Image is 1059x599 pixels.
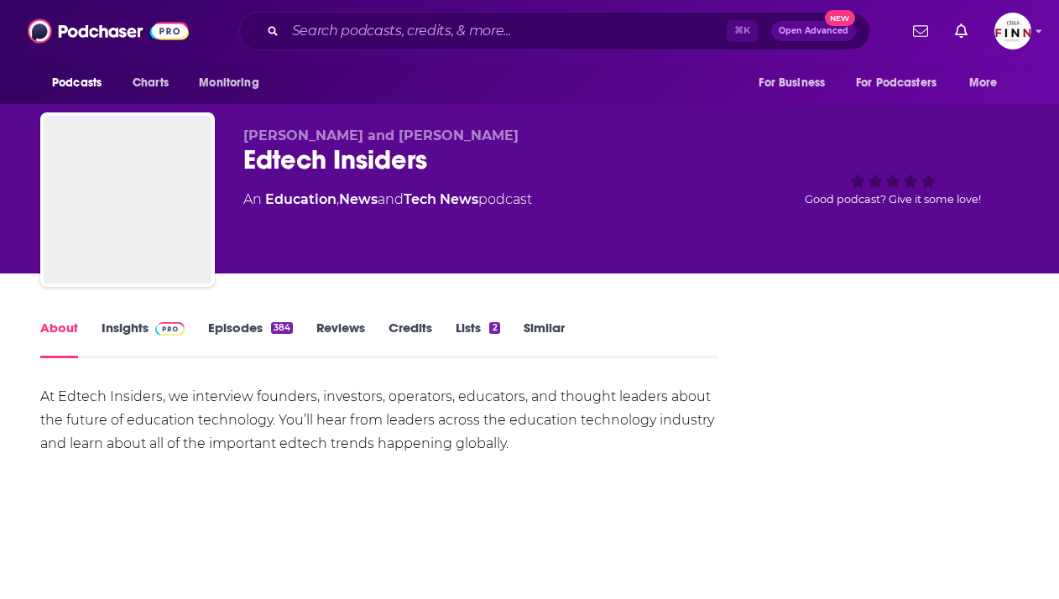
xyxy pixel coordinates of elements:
span: Charts [133,71,169,95]
div: At Edtech Insiders, we interview founders, investors, operators, educators, and thought leaders a... [40,385,718,456]
span: Monitoring [199,71,258,95]
span: Good podcast? Give it some love! [805,193,981,206]
div: Search podcasts, credits, & more... [239,12,870,50]
span: Logged in as FINNMadison [994,13,1031,49]
button: open menu [957,67,1019,99]
button: open menu [40,67,123,99]
span: For Podcasters [856,71,936,95]
a: About [40,320,78,358]
span: Open Advanced [779,27,848,35]
a: Credits [389,320,432,358]
a: Education [265,191,336,207]
div: An podcast [243,190,532,210]
span: New [825,10,855,26]
img: Podchaser Pro [155,322,185,336]
div: Good podcast? Give it some love! [767,128,1019,232]
span: ⌘ K [727,20,758,42]
span: [PERSON_NAME] and [PERSON_NAME] [243,128,519,143]
button: open menu [747,67,846,99]
div: 2 [489,322,499,334]
button: Show profile menu [994,13,1031,49]
a: Charts [122,67,179,99]
a: News [339,191,378,207]
a: Tech News [404,191,478,207]
a: Show notifications dropdown [906,17,935,45]
span: For Business [759,71,825,95]
a: Show notifications dropdown [948,17,974,45]
a: Similar [524,320,565,358]
span: and [378,191,404,207]
img: Podchaser - Follow, Share and Rate Podcasts [28,15,189,47]
a: Reviews [316,320,365,358]
input: Search podcasts, credits, & more... [285,18,727,44]
span: More [969,71,998,95]
button: Open AdvancedNew [771,21,856,41]
span: Podcasts [52,71,102,95]
img: User Profile [994,13,1031,49]
a: Episodes384 [208,320,293,358]
a: InsightsPodchaser Pro [102,320,185,358]
button: open menu [845,67,961,99]
div: 384 [271,322,293,334]
span: , [336,191,339,207]
a: Lists2 [456,320,499,358]
button: open menu [187,67,280,99]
